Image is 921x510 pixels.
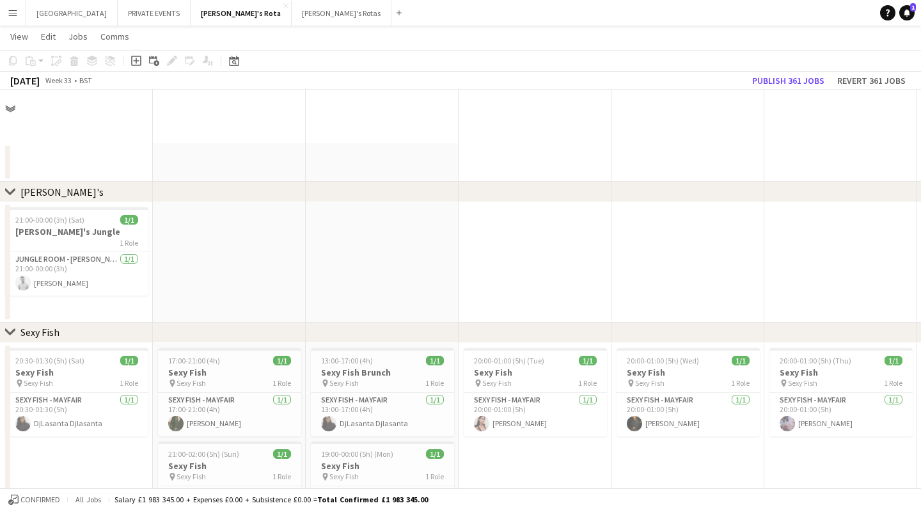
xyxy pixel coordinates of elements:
[579,356,597,365] span: 1/1
[464,367,607,378] h3: Sexy Fish
[20,495,60,504] span: Confirmed
[311,367,454,378] h3: Sexy Fish Brunch
[769,393,913,436] app-card-role: SEXY FISH - MAYFAIR1/120:00-01:00 (5h)[PERSON_NAME]
[168,356,220,365] span: 17:00-21:00 (4h)
[321,449,393,459] span: 19:00-00:00 (5h) (Mon)
[617,367,760,378] h3: Sexy Fish
[10,31,28,42] span: View
[885,356,902,365] span: 1/1
[769,348,913,436] app-job-card: 20:00-01:00 (5h) (Thu)1/1Sexy Fish Sexy Fish1 RoleSEXY FISH - MAYFAIR1/120:00-01:00 (5h)[PERSON_N...
[100,31,129,42] span: Comms
[321,356,373,365] span: 13:00-17:00 (4h)
[317,495,428,504] span: Total Confirmed £1 983 345.00
[292,1,391,26] button: [PERSON_NAME]'s Rotas
[617,348,760,436] app-job-card: 20:00-01:00 (5h) (Wed)1/1Sexy Fish Sexy Fish1 RoleSEXY FISH - MAYFAIR1/120:00-01:00 (5h)[PERSON_N...
[20,326,59,339] div: Sexy Fish
[41,31,56,42] span: Edit
[120,215,138,225] span: 1/1
[311,393,454,436] app-card-role: SEXY FISH - MAYFAIR1/113:00-17:00 (4h)DjLasanta Djlasanta
[177,378,206,388] span: Sexy Fish
[191,1,292,26] button: [PERSON_NAME]'s Rota
[118,1,191,26] button: PRIVATE EVENTS
[15,356,84,365] span: 20:30-01:30 (5h) (Sat)
[731,378,750,388] span: 1 Role
[732,356,750,365] span: 1/1
[6,493,62,507] button: Confirmed
[24,378,53,388] span: Sexy Fish
[120,238,138,248] span: 1 Role
[273,449,291,459] span: 1/1
[780,356,851,365] span: 20:00-01:00 (5h) (Thu)
[311,460,454,472] h3: Sexy Fish
[158,393,301,436] app-card-role: SEXY FISH - MAYFAIR1/117:00-21:00 (4h)[PERSON_NAME]
[627,356,699,365] span: 20:00-01:00 (5h) (Wed)
[20,186,104,198] div: [PERSON_NAME]'s
[635,378,665,388] span: Sexy Fish
[272,378,291,388] span: 1 Role
[5,252,148,296] app-card-role: JUNGLE ROOM - [PERSON_NAME]'S1/121:00-00:00 (3h)[PERSON_NAME]
[158,367,301,378] h3: Sexy Fish
[73,495,104,504] span: All jobs
[273,356,291,365] span: 1/1
[884,378,902,388] span: 1 Role
[168,449,239,459] span: 21:00-02:00 (5h) (Sun)
[158,348,301,436] app-job-card: 17:00-21:00 (4h)1/1Sexy Fish Sexy Fish1 RoleSEXY FISH - MAYFAIR1/117:00-21:00 (4h)[PERSON_NAME]
[425,378,444,388] span: 1 Role
[747,72,830,89] button: Publish 361 jobs
[15,215,84,225] span: 21:00-00:00 (3h) (Sat)
[10,74,40,87] div: [DATE]
[482,378,512,388] span: Sexy Fish
[464,348,607,436] app-job-card: 20:00-01:00 (5h) (Tue)1/1Sexy Fish Sexy Fish1 RoleSEXY FISH - MAYFAIR1/120:00-01:00 (5h)[PERSON_N...
[474,356,544,365] span: 20:00-01:00 (5h) (Tue)
[5,348,148,436] app-job-card: 20:30-01:30 (5h) (Sat)1/1Sexy Fish Sexy Fish1 RoleSEXY FISH - MAYFAIR1/120:30-01:30 (5h)DjLasanta...
[329,472,359,481] span: Sexy Fish
[617,393,760,436] app-card-role: SEXY FISH - MAYFAIR1/120:00-01:00 (5h)[PERSON_NAME]
[425,472,444,481] span: 1 Role
[5,207,148,296] app-job-card: 21:00-00:00 (3h) (Sat)1/1[PERSON_NAME]'s Jungle1 RoleJUNGLE ROOM - [PERSON_NAME]'S1/121:00-00:00 ...
[177,472,206,481] span: Sexy Fish
[42,76,74,85] span: Week 33
[464,393,607,436] app-card-role: SEXY FISH - MAYFAIR1/120:00-01:00 (5h)[PERSON_NAME]
[5,367,148,378] h3: Sexy Fish
[272,472,291,481] span: 1 Role
[5,28,33,45] a: View
[95,28,134,45] a: Comms
[578,378,597,388] span: 1 Role
[788,378,817,388] span: Sexy Fish
[311,348,454,436] app-job-card: 13:00-17:00 (4h)1/1Sexy Fish Brunch Sexy Fish1 RoleSEXY FISH - MAYFAIR1/113:00-17:00 (4h)DjLasant...
[5,226,148,237] h3: [PERSON_NAME]'s Jungle
[910,3,916,12] span: 1
[426,356,444,365] span: 1/1
[36,28,61,45] a: Edit
[63,28,93,45] a: Jobs
[158,460,301,472] h3: Sexy Fish
[769,367,913,378] h3: Sexy Fish
[79,76,92,85] div: BST
[68,31,88,42] span: Jobs
[120,356,138,365] span: 1/1
[26,1,118,26] button: [GEOGRAPHIC_DATA]
[329,378,359,388] span: Sexy Fish
[5,393,148,436] app-card-role: SEXY FISH - MAYFAIR1/120:30-01:30 (5h)DjLasanta Djlasanta
[832,72,911,89] button: Revert 361 jobs
[114,495,428,504] div: Salary £1 983 345.00 + Expenses £0.00 + Subsistence £0.00 =
[426,449,444,459] span: 1/1
[120,378,138,388] span: 1 Role
[899,5,915,20] a: 1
